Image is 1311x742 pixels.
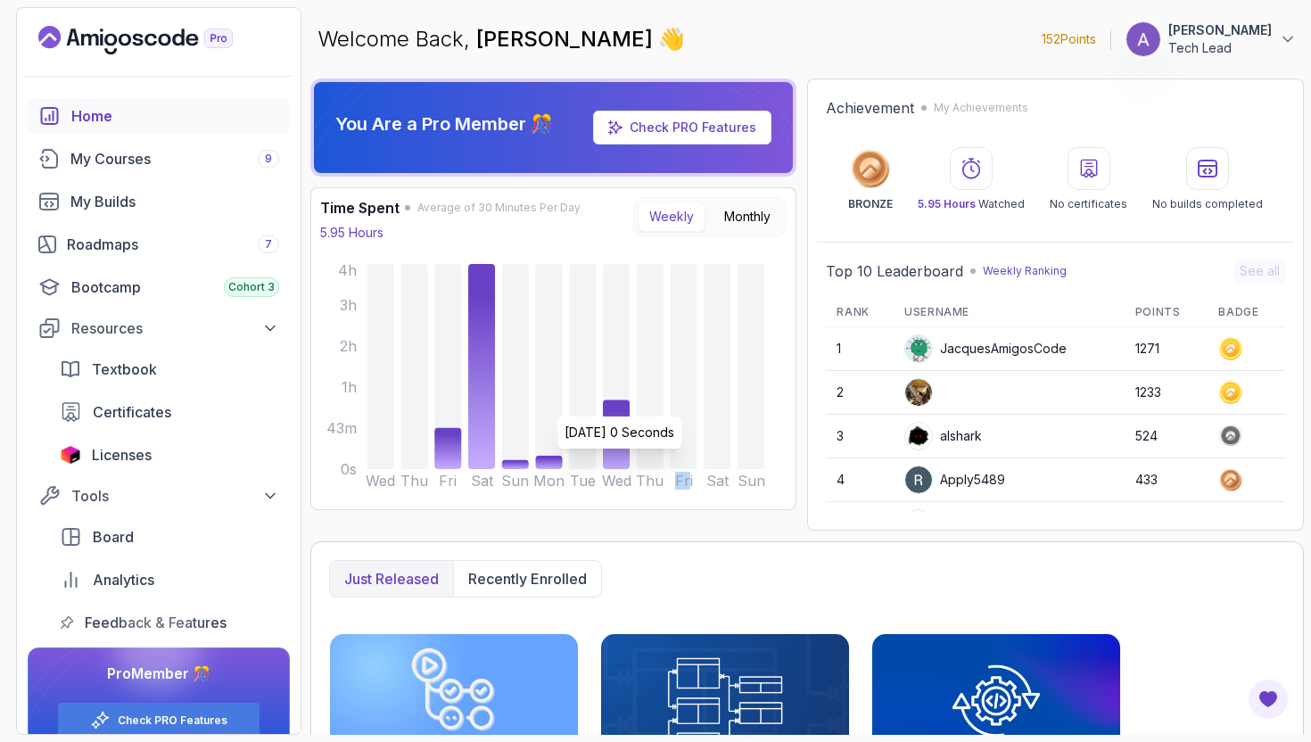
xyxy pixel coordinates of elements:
[344,568,439,589] p: Just released
[49,394,290,430] a: certificates
[905,510,932,537] img: user profile image
[340,296,357,314] tspan: 3h
[28,227,290,262] a: roadmaps
[905,423,932,449] img: user profile image
[57,702,260,738] button: Check PRO Features
[49,605,290,640] a: feedback
[826,260,963,282] h2: Top 10 Leaderboard
[49,351,290,387] a: textbook
[1125,502,1208,546] td: 325
[93,401,171,423] span: Certificates
[983,264,1067,278] p: Weekly Ranking
[533,472,565,490] tspan: Mon
[1208,298,1285,327] th: Badge
[340,337,357,355] tspan: 2h
[417,201,581,215] span: Average of 30 Minutes Per Day
[636,472,664,490] tspan: Thu
[706,472,730,490] tspan: Sat
[28,269,290,305] a: bootcamp
[49,519,290,555] a: board
[1168,21,1272,39] p: [PERSON_NAME]
[71,317,279,339] div: Resources
[28,312,290,344] button: Resources
[904,334,1067,363] div: JacquesAmigosCode
[71,105,279,127] div: Home
[826,371,894,415] td: 2
[602,472,631,490] tspan: Wed
[738,472,765,490] tspan: Sun
[335,111,553,136] p: You Are a Pro Member 🎊
[49,437,290,473] a: licenses
[904,422,982,450] div: alshark
[1125,371,1208,415] td: 1233
[1234,259,1285,284] button: See all
[38,26,274,54] a: Landing page
[92,359,157,380] span: Textbook
[934,101,1028,115] p: My Achievements
[93,526,134,548] span: Board
[1050,197,1127,211] p: No certificates
[1125,21,1297,57] button: user profile image[PERSON_NAME]Tech Lead
[713,202,782,232] button: Monthly
[468,568,587,589] p: Recently enrolled
[85,612,227,633] span: Feedback & Features
[1168,39,1272,57] p: Tech Lead
[71,276,279,298] div: Bootcamp
[338,261,357,279] tspan: 4h
[630,120,756,135] a: Check PRO Features
[848,197,893,211] p: BRONZE
[826,97,914,119] h2: Achievement
[1125,298,1208,327] th: Points
[320,224,383,242] p: 5.95 Hours
[1152,197,1263,211] p: No builds completed
[918,197,976,210] span: 5.95 Hours
[60,446,81,464] img: jetbrains icon
[49,562,290,598] a: analytics
[675,472,693,490] tspan: Fri
[826,415,894,458] td: 3
[826,458,894,502] td: 4
[826,327,894,371] td: 1
[826,298,894,327] th: Rank
[905,466,932,493] img: user profile image
[471,472,494,490] tspan: Sat
[92,444,152,466] span: Licenses
[894,298,1125,327] th: Username
[228,280,275,294] span: Cohort 3
[28,141,290,177] a: courses
[593,111,771,144] a: Check PRO Features
[904,466,1005,494] div: Apply5489
[1125,458,1208,502] td: 433
[476,26,658,52] span: [PERSON_NAME]
[905,379,932,406] img: user profile image
[904,509,990,538] div: IssaKass
[638,202,705,232] button: Weekly
[320,197,400,218] h3: Time Spent
[330,561,453,597] button: Just released
[501,472,529,490] tspan: Sun
[71,485,279,507] div: Tools
[366,472,395,490] tspan: Wed
[28,98,290,134] a: home
[1247,678,1290,721] button: Open Feedback Button
[400,472,428,490] tspan: Thu
[265,152,272,166] span: 9
[826,502,894,546] td: 5
[1042,30,1096,48] p: 152 Points
[341,460,357,478] tspan: 0s
[265,237,272,251] span: 7
[326,419,357,437] tspan: 43m
[655,21,690,57] span: 👋
[28,184,290,219] a: builds
[28,480,290,512] button: Tools
[1126,22,1160,56] img: user profile image
[93,569,154,590] span: Analytics
[70,191,279,212] div: My Builds
[453,561,601,597] button: Recently enrolled
[1125,415,1208,458] td: 524
[918,197,1025,211] p: Watched
[67,234,279,255] div: Roadmaps
[317,25,685,54] p: Welcome Back,
[905,335,932,362] img: default monster avatar
[118,713,227,728] a: Check PRO Features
